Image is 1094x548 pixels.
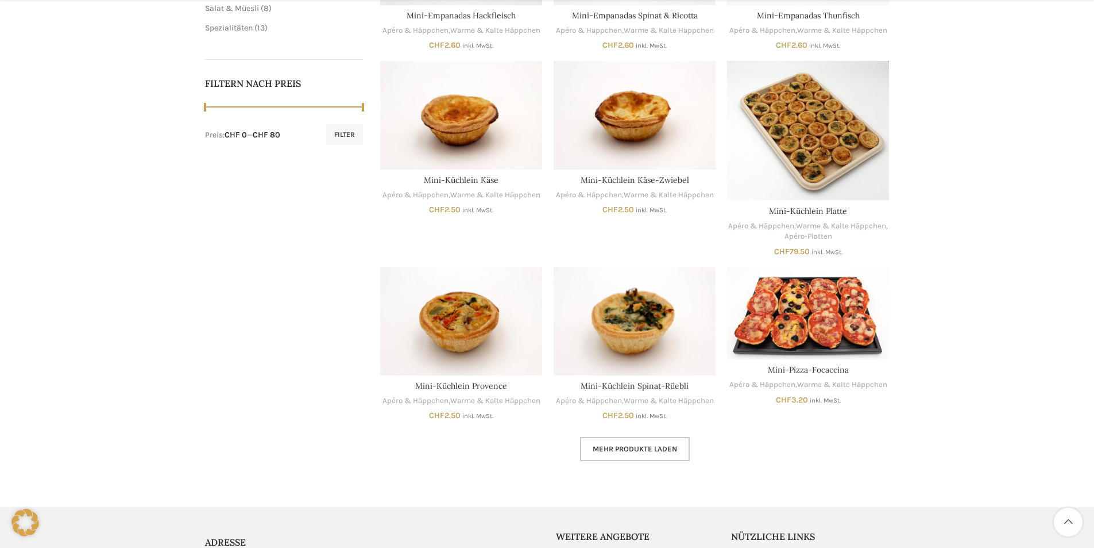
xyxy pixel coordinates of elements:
[776,395,808,405] bdi: 3.20
[602,411,634,420] bdi: 2.50
[253,130,280,140] span: CHF 80
[382,25,449,36] a: Apéro & Häppchen
[429,205,461,214] bdi: 2.50
[205,23,253,33] a: Spezialitäten
[264,3,269,13] span: 8
[624,25,714,36] a: Warme & Kalte Häppchen
[731,530,890,543] h5: Nützliche Links
[728,221,794,232] a: Apéro & Häppchen
[774,247,790,256] span: CHF
[581,175,689,185] a: Mini-Küchlein Käse-Zwiebel
[580,437,690,461] a: Mehr Produkte laden
[382,190,449,201] a: Apéro & Häppchen
[624,396,714,407] a: Warme & Kalte Häppchen
[450,190,540,201] a: Warme & Kalte Häppchen
[225,130,247,140] span: CHF 0
[774,247,810,256] bdi: 79.50
[554,25,716,36] div: ,
[784,231,832,242] a: Apéro-Platten
[811,248,842,256] small: inkl. MwSt.
[380,25,542,36] div: ,
[415,381,507,391] a: Mini-Küchlein Provence
[382,396,449,407] a: Apéro & Häppchen
[727,221,889,242] div: , ,
[424,175,498,185] a: Mini-Küchlein Käse
[205,129,280,141] div: Preis: —
[727,380,889,390] div: ,
[636,206,667,214] small: inkl. MwSt.
[205,77,364,90] h5: Filtern nach Preis
[602,205,618,214] span: CHF
[727,61,889,200] a: Mini-Küchlein Platte
[257,23,265,33] span: 13
[380,190,542,201] div: ,
[810,397,841,404] small: inkl. MwSt.
[326,124,363,145] button: Filter
[809,42,840,49] small: inkl. MwSt.
[205,536,246,548] span: ADRESSE
[380,267,542,375] a: Mini-Küchlein Provence
[581,381,689,391] a: Mini-Küchlein Spinat-Rüebli
[429,40,461,50] bdi: 2.60
[462,206,493,214] small: inkl. MwSt.
[380,396,542,407] div: ,
[429,411,461,420] bdi: 2.50
[554,267,716,375] a: Mini-Küchlein Spinat-Rüebli
[205,3,259,13] a: Salat & Müesli
[768,365,849,375] a: Mini-Pizza-Focaccina
[727,25,889,36] div: ,
[380,61,542,169] a: Mini-Küchlein Käse
[462,42,493,49] small: inkl. MwSt.
[727,267,889,359] a: Mini-Pizza-Focaccina
[602,40,618,50] span: CHF
[1054,508,1083,536] a: Scroll to top button
[554,190,716,201] div: ,
[462,412,493,420] small: inkl. MwSt.
[757,10,860,21] a: Mini-Empanadas Thunfisch
[636,412,667,420] small: inkl. MwSt.
[556,396,622,407] a: Apéro & Häppchen
[429,411,444,420] span: CHF
[554,396,716,407] div: ,
[636,42,667,49] small: inkl. MwSt.
[776,395,791,405] span: CHF
[407,10,516,21] a: Mini-Empanadas Hackfleisch
[796,221,886,232] a: Warme & Kalte Häppchen
[429,40,444,50] span: CHF
[450,396,540,407] a: Warme & Kalte Häppchen
[450,25,540,36] a: Warme & Kalte Häppchen
[624,190,714,201] a: Warme & Kalte Häppchen
[556,530,714,543] h5: Weitere Angebote
[729,25,795,36] a: Apéro & Häppchen
[556,190,622,201] a: Apéro & Häppchen
[593,444,677,454] span: Mehr Produkte laden
[429,205,444,214] span: CHF
[556,25,622,36] a: Apéro & Häppchen
[797,380,887,390] a: Warme & Kalte Häppchen
[729,380,795,390] a: Apéro & Häppchen
[572,10,698,21] a: Mini-Empanadas Spinat & Ricotta
[602,205,634,214] bdi: 2.50
[602,411,618,420] span: CHF
[554,61,716,169] a: Mini-Küchlein Käse-Zwiebel
[769,206,847,216] a: Mini-Küchlein Platte
[776,40,791,50] span: CHF
[602,40,634,50] bdi: 2.60
[776,40,807,50] bdi: 2.60
[797,25,887,36] a: Warme & Kalte Häppchen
